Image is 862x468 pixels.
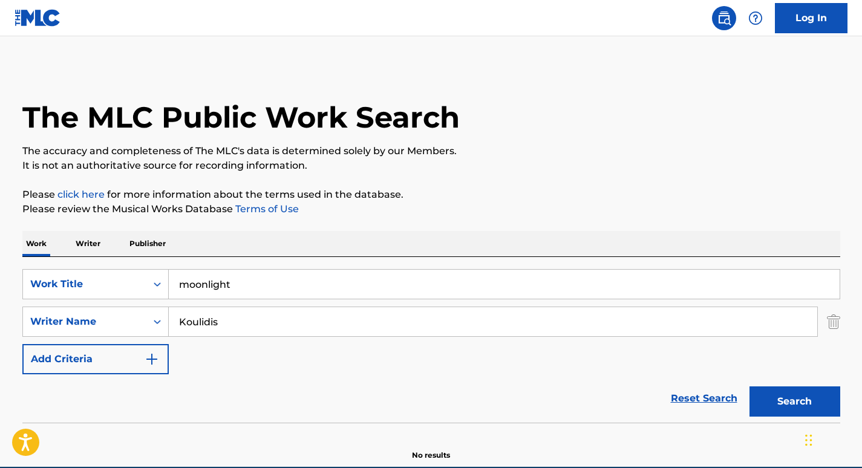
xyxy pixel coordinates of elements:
p: The accuracy and completeness of The MLC's data is determined solely by our Members. [22,144,840,158]
div: Drag [805,422,812,458]
p: Please review the Musical Works Database [22,202,840,216]
button: Add Criteria [22,344,169,374]
button: Search [749,386,840,417]
h1: The MLC Public Work Search [22,99,460,135]
p: Publisher [126,231,169,256]
form: Search Form [22,269,840,423]
p: Please for more information about the terms used in the database. [22,187,840,202]
iframe: Chat Widget [802,410,862,468]
img: Delete Criterion [827,307,840,337]
div: Writer Name [30,314,139,329]
p: Work [22,231,50,256]
a: Reset Search [665,385,743,412]
a: Log In [775,3,847,33]
a: click here [57,189,105,200]
img: search [717,11,731,25]
a: Terms of Use [233,203,299,215]
img: 9d2ae6d4665cec9f34b9.svg [145,352,159,366]
p: It is not an authoritative source for recording information. [22,158,840,173]
p: No results [412,435,450,461]
div: Help [743,6,768,30]
a: Public Search [712,6,736,30]
img: MLC Logo [15,9,61,27]
img: help [748,11,763,25]
div: Work Title [30,277,139,291]
p: Writer [72,231,104,256]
